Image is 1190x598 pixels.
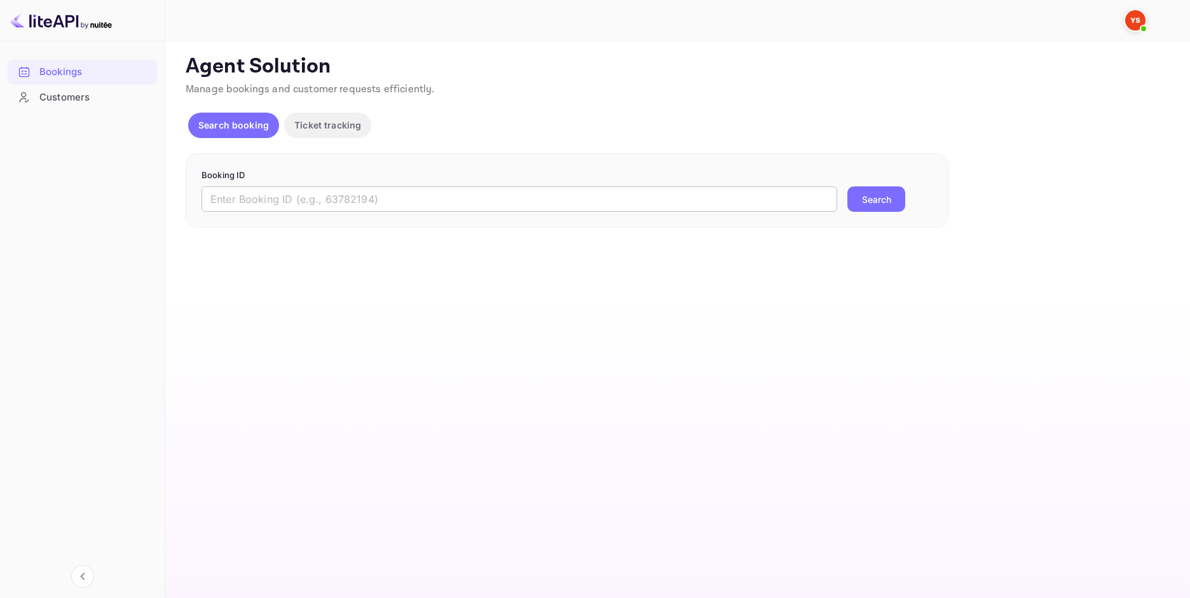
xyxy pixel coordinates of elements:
button: Collapse navigation [71,565,94,588]
span: Manage bookings and customer requests efficiently. [186,83,435,96]
p: Agent Solution [186,54,1167,80]
img: Yandex Support [1125,10,1146,31]
img: LiteAPI logo [10,10,112,31]
div: Bookings [39,65,151,80]
div: Customers [8,85,157,110]
input: Enter Booking ID (e.g., 63782194) [202,186,837,212]
p: Booking ID [202,169,933,182]
p: Ticket tracking [294,118,361,132]
a: Customers [8,85,157,109]
button: Search [847,186,905,212]
p: Search booking [198,118,269,132]
div: Bookings [8,60,157,85]
div: Customers [39,90,151,105]
a: Bookings [8,60,157,83]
